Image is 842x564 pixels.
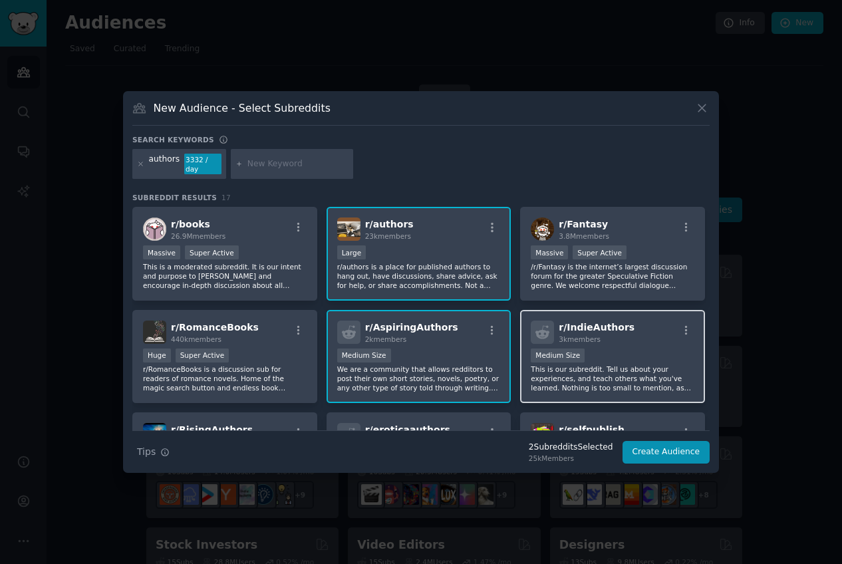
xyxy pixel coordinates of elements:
[154,101,331,115] h3: New Audience - Select Subreddits
[137,445,156,459] span: Tips
[143,423,166,446] img: RisingAuthors
[559,424,625,435] span: r/ selfpublish
[149,154,180,175] div: authors
[365,232,411,240] span: 23k members
[132,193,217,202] span: Subreddit Results
[529,442,613,454] div: 2 Subreddit s Selected
[143,321,166,344] img: RomanceBooks
[529,454,613,463] div: 25k Members
[143,245,180,259] div: Massive
[365,335,407,343] span: 2k members
[171,322,259,333] span: r/ RomanceBooks
[337,245,366,259] div: Large
[132,135,214,144] h3: Search keywords
[531,262,694,290] p: /r/Fantasy is the internet’s largest discussion forum for the greater Speculative Fiction genre. ...
[365,322,458,333] span: r/ AspiringAuthors
[176,349,229,362] div: Super Active
[337,349,391,362] div: Medium Size
[573,245,627,259] div: Super Active
[559,335,601,343] span: 3k members
[559,232,609,240] span: 3.8M members
[171,219,210,229] span: r/ books
[531,423,554,446] img: selfpublish
[531,364,694,392] p: This is our subreddit. Tell us about your experiences, and teach others what you've learned. Noth...
[143,262,307,290] p: This is a moderated subreddit. It is our intent and purpose to [PERSON_NAME] and encourage in-dep...
[247,158,349,170] input: New Keyword
[337,217,360,241] img: authors
[171,424,253,435] span: r/ RisingAuthors
[365,424,450,435] span: r/ eroticaauthors
[185,245,239,259] div: Super Active
[365,219,414,229] span: r/ authors
[531,217,554,241] img: Fantasy
[132,440,174,464] button: Tips
[143,349,171,362] div: Huge
[184,154,221,175] div: 3332 / day
[559,322,634,333] span: r/ IndieAuthors
[623,441,710,464] button: Create Audience
[143,364,307,392] p: r/RomanceBooks is a discussion sub for readers of romance novels. Home of the magic search button...
[143,217,166,241] img: books
[337,364,501,392] p: We are a community that allows redditors to post their own short stories, novels, poetry, or any ...
[337,262,501,290] p: r/authors is a place for published authors to hang out, have discussions, share advice, ask for h...
[531,245,568,259] div: Massive
[221,194,231,202] span: 17
[171,335,221,343] span: 440k members
[559,219,608,229] span: r/ Fantasy
[171,232,225,240] span: 26.9M members
[531,349,585,362] div: Medium Size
